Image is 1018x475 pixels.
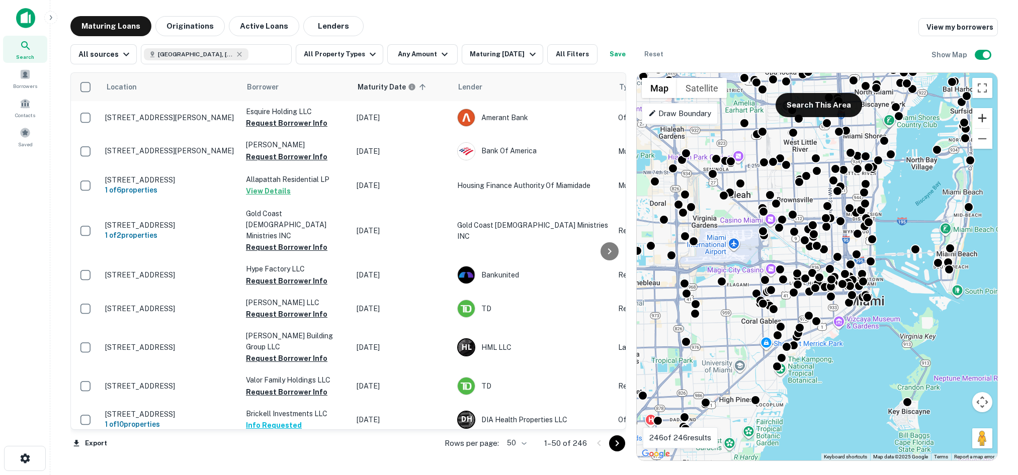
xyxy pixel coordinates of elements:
p: Draw Boundary [648,108,711,120]
p: Esquire Holding LLC [246,106,347,117]
button: Drag Pegman onto the map to open Street View [972,428,992,448]
button: Search This Area [776,93,862,117]
a: Terms [934,454,948,459]
img: Google [639,447,672,460]
p: [STREET_ADDRESS] [105,304,236,313]
button: Toggle fullscreen view [972,78,992,98]
p: [STREET_ADDRESS] [105,382,236,391]
th: Borrower [241,73,352,101]
th: Location [100,73,241,101]
button: Request Borrower Info [246,352,327,364]
p: D H [461,414,472,425]
button: Lenders [303,16,364,36]
p: [STREET_ADDRESS] [105,343,236,352]
img: picture [458,266,475,283]
div: DIA Health Properties LLC [457,411,608,429]
a: Open this area in Google Maps (opens a new window) [639,447,672,460]
span: Borrowers [13,82,37,90]
div: Maturing [DATE] [470,48,538,60]
p: [STREET_ADDRESS][PERSON_NAME] [105,113,236,122]
div: HML LLC [457,338,608,356]
button: Request Borrower Info [246,151,327,163]
p: [PERSON_NAME] LLC [246,297,347,308]
button: Reset [638,44,670,64]
h6: 1 of 6 properties [105,184,236,196]
h6: 1 of 10 properties [105,419,236,430]
p: [DATE] [357,225,447,236]
a: Saved [3,123,47,150]
p: Brickell Investments LLC [246,408,347,419]
button: Originations [155,16,225,36]
button: Maturing Loans [70,16,151,36]
div: 50 [503,436,528,450]
span: Saved [18,140,33,148]
a: Search [3,36,47,63]
button: All Filters [547,44,598,64]
th: Maturity dates displayed may be estimated. Please contact the lender for the most accurate maturi... [352,73,452,101]
button: Go to next page [609,435,625,451]
img: capitalize-icon.png [16,8,35,28]
p: Gold Coast [DEMOGRAPHIC_DATA] Ministries INC [457,220,608,242]
span: Borrower [247,81,279,93]
div: Maturity dates displayed may be estimated. Please contact the lender for the most accurate maturi... [358,81,416,92]
button: All Property Types [296,44,383,64]
h6: 1 of 2 properties [105,230,236,241]
div: Bankunited [457,266,608,284]
button: Zoom out [972,129,992,149]
button: Request Borrower Info [246,308,327,320]
span: Search [16,53,34,61]
p: Valor Family Holdings LLC [246,374,347,386]
button: Keyboard shortcuts [824,453,867,460]
p: Allapattah Residential LP [246,174,347,185]
button: View Details [246,185,291,197]
button: Export [70,436,110,451]
p: [STREET_ADDRESS] [105,221,236,230]
h6: Show Map [931,49,969,60]
p: Rows per page: [445,437,499,449]
p: [PERSON_NAME] Building Group LLC [246,330,347,352]
span: Map data ©2025 Google [873,454,928,459]
p: Housing Finance Authority Of Miamidade [457,180,608,191]
p: [STREET_ADDRESS] [105,175,236,184]
button: Show street map [642,78,677,98]
span: Contacts [15,111,35,119]
button: Request Borrower Info [246,386,327,398]
img: picture [458,300,475,317]
button: All sources [70,44,137,64]
a: Contacts [3,94,47,121]
p: [STREET_ADDRESS][PERSON_NAME] [105,146,236,155]
p: [DATE] [357,180,447,191]
p: [DATE] [357,414,447,425]
a: View my borrowers [918,18,998,36]
div: TD [457,300,608,318]
span: Lender [458,81,482,93]
iframe: Chat Widget [968,362,1018,411]
p: 1–50 of 246 [544,437,587,449]
p: [STREET_ADDRESS] [105,410,236,419]
span: [GEOGRAPHIC_DATA], [GEOGRAPHIC_DATA], [GEOGRAPHIC_DATA] [158,50,233,59]
a: Borrowers [3,65,47,92]
p: [DATE] [357,342,447,353]
a: Report a map error [954,454,994,459]
div: 0 0 [637,73,997,460]
button: Active Loans [229,16,299,36]
button: Request Borrower Info [246,117,327,129]
p: Hype Factory LLC [246,263,347,274]
p: 246 of 246 results [649,432,711,444]
div: Bank Of America [457,142,608,160]
p: Gold Coast [DEMOGRAPHIC_DATA] Ministries INC [246,208,347,241]
button: Request Borrower Info [246,241,327,253]
p: [DATE] [357,381,447,392]
p: [STREET_ADDRESS] [105,270,236,279]
img: picture [458,377,475,395]
button: Info Requested [246,419,302,431]
p: [DATE] [357,112,447,123]
button: Any Amount [387,44,458,64]
p: [DATE] [357,146,447,157]
div: Amerant Bank [457,109,608,127]
button: Save your search to get updates of matches that match your search criteria. [602,44,634,64]
span: Maturity dates displayed may be estimated. Please contact the lender for the most accurate maturi... [358,81,429,92]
